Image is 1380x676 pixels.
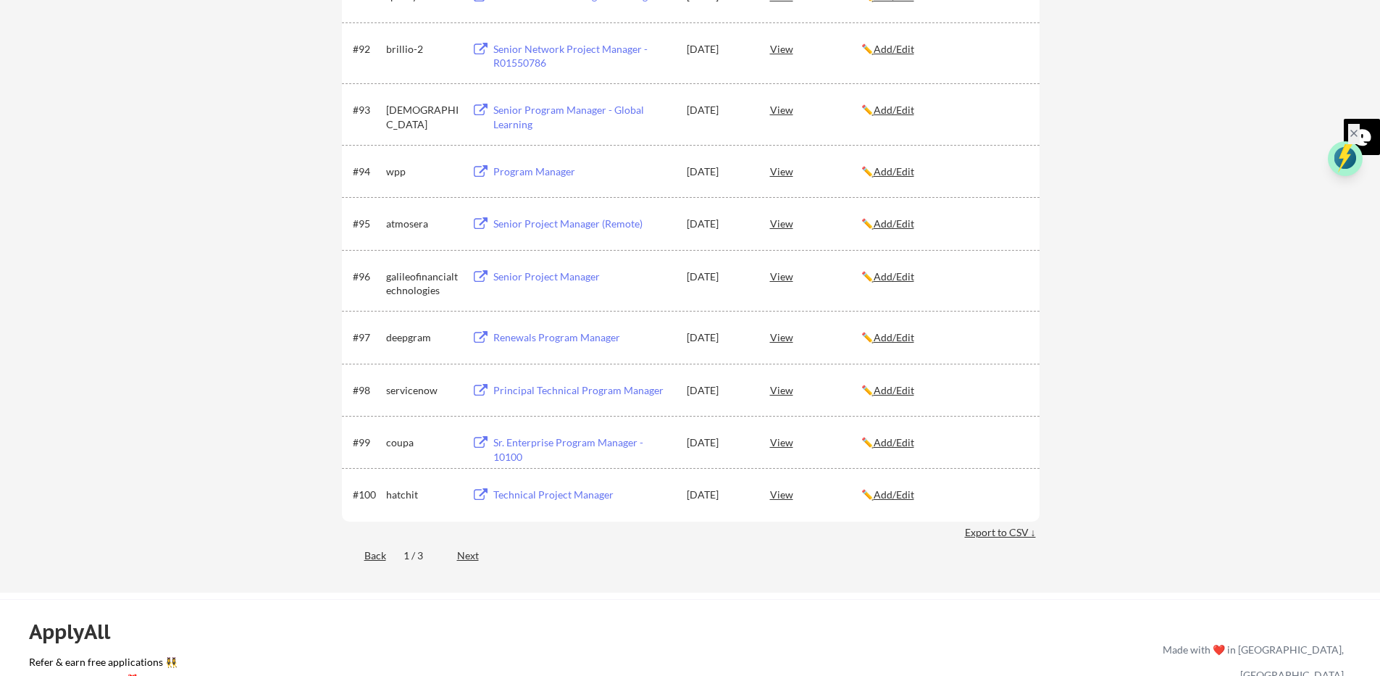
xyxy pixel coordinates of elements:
[770,210,861,236] div: View
[687,488,750,502] div: [DATE]
[687,164,750,179] div: [DATE]
[861,383,1026,398] div: ✏️
[861,435,1026,450] div: ✏️
[874,270,914,283] u: Add/Edit
[687,217,750,231] div: [DATE]
[353,330,381,345] div: #97
[770,96,861,122] div: View
[874,436,914,448] u: Add/Edit
[687,42,750,57] div: [DATE]
[29,619,127,644] div: ApplyAll
[874,104,914,116] u: Add/Edit
[770,429,861,455] div: View
[386,330,459,345] div: deepgram
[386,103,459,131] div: [DEMOGRAPHIC_DATA]
[770,158,861,184] div: View
[386,270,459,298] div: galileofinancialtechnologies
[770,36,861,62] div: View
[493,488,673,502] div: Technical Project Manager
[493,270,673,284] div: Senior Project Manager
[493,435,673,464] div: Sr. Enterprise Program Manager - 10100
[874,488,914,501] u: Add/Edit
[353,488,381,502] div: #100
[861,270,1026,284] div: ✏️
[353,383,381,398] div: #98
[687,435,750,450] div: [DATE]
[687,103,750,117] div: [DATE]
[770,481,861,507] div: View
[29,657,860,672] a: Refer & earn free applications 👯‍♀️
[386,42,459,57] div: brillio-2
[353,103,381,117] div: #93
[493,42,673,70] div: Senior Network Project Manager - R01550786
[687,270,750,284] div: [DATE]
[403,548,440,563] div: 1 / 3
[861,103,1026,117] div: ✏️
[770,324,861,350] div: View
[493,164,673,179] div: Program Manager
[874,384,914,396] u: Add/Edit
[861,217,1026,231] div: ✏️
[770,263,861,289] div: View
[353,435,381,450] div: #99
[874,217,914,230] u: Add/Edit
[386,217,459,231] div: atmosera
[493,330,673,345] div: Renewals Program Manager
[493,217,673,231] div: Senior Project Manager (Remote)
[874,165,914,178] u: Add/Edit
[687,330,750,345] div: [DATE]
[493,103,673,131] div: Senior Program Manager - Global Learning
[386,488,459,502] div: hatchit
[861,488,1026,502] div: ✏️
[861,42,1026,57] div: ✏️
[386,383,459,398] div: servicenow
[386,164,459,179] div: wpp
[874,43,914,55] u: Add/Edit
[353,217,381,231] div: #95
[861,164,1026,179] div: ✏️
[353,164,381,179] div: #94
[770,377,861,403] div: View
[353,270,381,284] div: #96
[874,331,914,343] u: Add/Edit
[493,383,673,398] div: Principal Technical Program Manager
[386,435,459,450] div: coupa
[687,383,750,398] div: [DATE]
[861,330,1026,345] div: ✏️
[457,548,495,563] div: Next
[342,548,386,563] div: Back
[965,525,1040,540] div: Export to CSV ↓
[353,42,381,57] div: #92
